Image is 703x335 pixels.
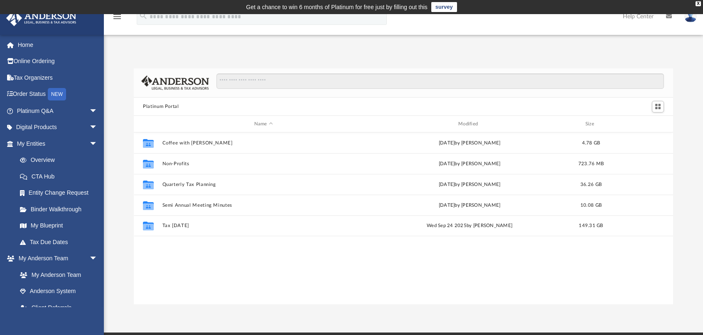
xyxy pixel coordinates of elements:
a: Overview [12,152,110,169]
span: arrow_drop_down [89,135,106,152]
i: search [139,11,148,20]
button: Semi Annual Meeting Minutes [162,203,365,208]
a: My Entitiesarrow_drop_down [6,135,110,152]
a: My Anderson Teamarrow_drop_down [6,250,106,267]
a: Binder Walkthrough [12,201,110,218]
a: Tax Organizers [6,69,110,86]
a: Order StatusNEW [6,86,110,103]
a: menu [112,16,122,22]
div: [DATE] by [PERSON_NAME] [369,181,571,188]
span: 36.26 GB [580,182,602,187]
button: Platinum Portal [143,103,179,110]
div: id [138,120,158,128]
div: Name [162,120,365,128]
a: CTA Hub [12,168,110,185]
div: grid [134,132,673,305]
div: id [611,120,669,128]
div: NEW [48,88,66,100]
span: 149.31 GB [579,223,603,228]
input: Search files and folders [216,73,664,89]
a: Tax Due Dates [12,234,110,250]
a: survey [431,2,457,12]
span: arrow_drop_down [89,119,106,136]
button: Non-Profits [162,161,365,166]
a: Entity Change Request [12,185,110,201]
a: Client Referrals [12,299,106,316]
span: 4.78 GB [582,141,600,145]
div: [DATE] by [PERSON_NAME] [369,202,571,209]
a: My Blueprint [12,218,106,234]
img: User Pic [684,10,697,22]
img: Anderson Advisors Platinum Portal [4,10,79,26]
a: Platinum Q&Aarrow_drop_down [6,103,110,119]
div: Get a chance to win 6 months of Platinum for free just by filling out this [246,2,428,12]
button: Quarterly Tax Planning [162,182,365,187]
div: Modified [368,120,571,128]
div: [DATE] by [PERSON_NAME] [369,160,571,168]
button: Coffee with [PERSON_NAME] [162,140,365,146]
div: [DATE] by [PERSON_NAME] [369,139,571,147]
div: Size [575,120,608,128]
a: My Anderson Team [12,267,102,283]
a: Home [6,37,110,53]
span: arrow_drop_down [89,250,106,267]
span: 723.76 MB [578,161,604,166]
span: 10.08 GB [580,203,602,208]
a: Anderson System [12,283,106,300]
a: Digital Productsarrow_drop_down [6,119,110,136]
div: Wed Sep 24 2025 by [PERSON_NAME] [369,222,571,230]
i: menu [112,12,122,22]
a: Online Ordering [6,53,110,70]
button: Switch to Grid View [652,101,664,112]
div: close [696,1,701,6]
span: arrow_drop_down [89,103,106,120]
button: Tax [DATE] [162,223,365,229]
